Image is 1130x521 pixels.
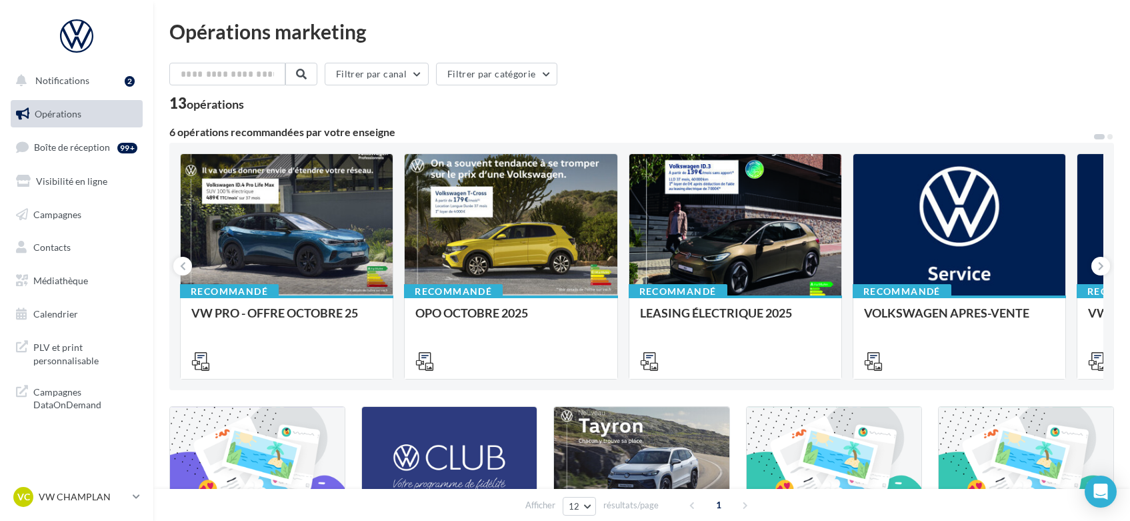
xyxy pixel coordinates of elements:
[563,497,597,516] button: 12
[180,284,279,299] div: Recommandé
[436,63,557,85] button: Filtrer par catégorie
[8,233,145,262] a: Contacts
[34,141,110,153] span: Boîte de réception
[169,21,1114,41] div: Opérations marketing
[8,167,145,195] a: Visibilité en ligne
[569,501,580,512] span: 12
[404,284,503,299] div: Recommandé
[117,143,137,153] div: 99+
[8,201,145,229] a: Campagnes
[33,241,71,253] span: Contacts
[8,133,145,161] a: Boîte de réception99+
[8,267,145,295] a: Médiathèque
[36,175,107,187] span: Visibilité en ligne
[33,308,78,320] span: Calendrier
[640,306,831,333] div: LEASING ÉLECTRIQUE 2025
[35,108,81,119] span: Opérations
[708,494,729,516] span: 1
[33,275,88,286] span: Médiathèque
[17,490,30,504] span: VC
[8,67,140,95] button: Notifications 2
[629,284,727,299] div: Recommandé
[191,306,382,333] div: VW PRO - OFFRE OCTOBRE 25
[1085,476,1117,508] div: Open Intercom Messenger
[853,284,951,299] div: Recommandé
[415,306,606,333] div: OPO OCTOBRE 2025
[169,127,1093,137] div: 6 opérations recommandées par votre enseigne
[603,499,659,512] span: résultats/page
[125,76,135,87] div: 2
[525,499,555,512] span: Afficher
[8,378,145,417] a: Campagnes DataOnDemand
[187,98,244,110] div: opérations
[39,490,127,504] p: VW CHAMPLAN
[325,63,429,85] button: Filtrer par canal
[8,100,145,128] a: Opérations
[33,383,137,412] span: Campagnes DataOnDemand
[33,208,81,219] span: Campagnes
[169,96,244,111] div: 13
[864,306,1055,333] div: VOLKSWAGEN APRES-VENTE
[8,300,145,328] a: Calendrier
[11,484,143,510] a: VC VW CHAMPLAN
[35,75,89,86] span: Notifications
[8,333,145,372] a: PLV et print personnalisable
[33,338,137,367] span: PLV et print personnalisable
